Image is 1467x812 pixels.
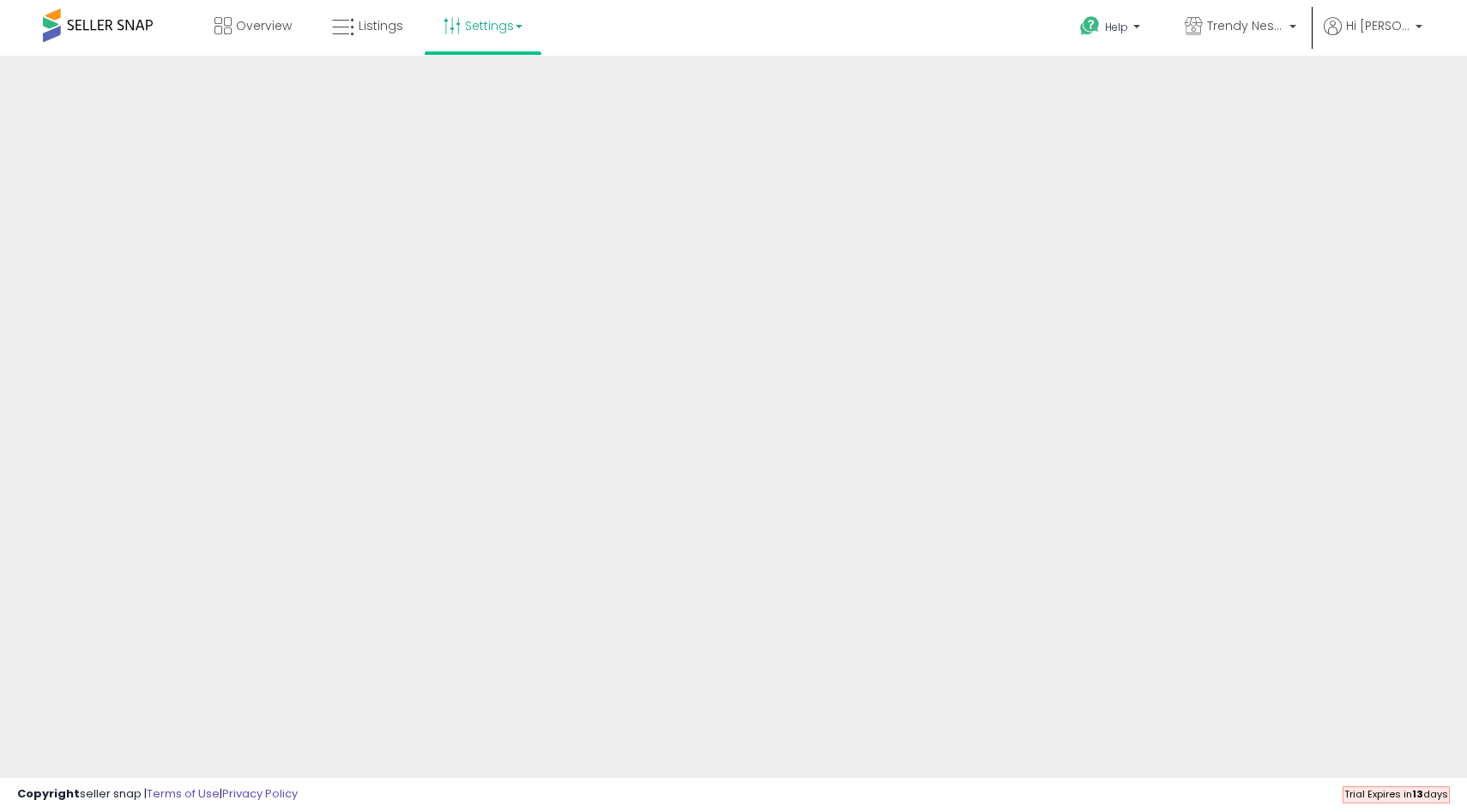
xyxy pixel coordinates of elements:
span: Hi [PERSON_NAME] [1346,17,1410,34]
strong: Copyright [17,785,80,802]
span: Trendy Nest Goods [1207,17,1284,34]
b: 13 [1412,787,1423,801]
a: Terms of Use [147,785,220,802]
span: Listings [359,17,403,34]
i: Get Help [1079,15,1101,37]
a: Privacy Policy [222,785,298,802]
a: Help [1066,3,1157,56]
span: Help [1105,20,1128,34]
a: Hi [PERSON_NAME] [1324,17,1422,56]
span: Trial Expires in days [1344,787,1448,801]
div: seller snap | | [17,786,298,803]
span: Overview [236,17,292,34]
